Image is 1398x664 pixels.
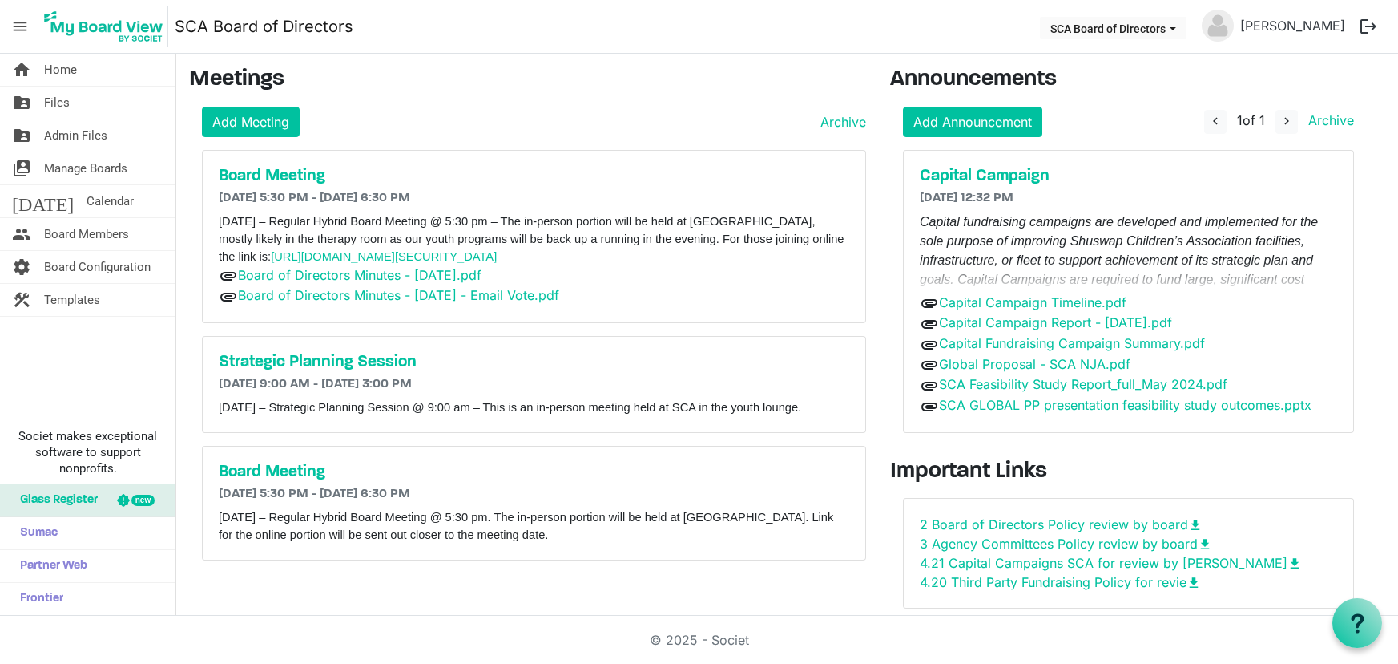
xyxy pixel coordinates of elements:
a: © 2025 - Societ [650,632,749,648]
a: [PERSON_NAME] [1234,10,1352,42]
span: Glass Register [12,484,98,516]
span: attachment [920,314,939,334]
button: navigate_before [1204,110,1227,134]
span: Board Members [44,218,129,250]
span: folder_shared [12,87,31,119]
a: Archive [1302,112,1354,128]
span: download [1186,576,1201,590]
span: Societ makes exceptional software to support nonprofits. [7,428,168,476]
span: attachment [920,376,939,395]
a: [URL][DOMAIN_NAME][SECURITY_DATA] [271,250,497,263]
a: SCA Feasibility Study Report_full_May 2024.pdf [939,376,1227,392]
a: 3 Agency Committees Policy review by boarddownload [920,536,1212,552]
button: logout [1352,10,1385,43]
span: attachment [920,294,939,313]
h6: [DATE] 5:30 PM - [DATE] 6:30 PM [219,191,849,206]
a: SCA Board of Directors [175,10,353,43]
span: people [12,218,31,250]
span: Templates [44,284,100,316]
span: Board Configuration [44,251,151,283]
a: 2 Board of Directors Policy review by boarddownload [920,516,1203,532]
span: Frontier [12,583,63,615]
a: Board Meeting [219,167,849,186]
span: attachment [920,335,939,354]
span: navigate_next [1279,114,1294,128]
a: Capital Campaign Report - [DATE].pdf [939,314,1172,330]
span: attachment [219,287,238,306]
span: Files [44,87,70,119]
span: Home [44,54,77,86]
span: home [12,54,31,86]
span: download [1188,518,1203,532]
a: 4.21 Capital Campaigns SCA for review by [PERSON_NAME]download [920,555,1302,571]
a: Capital Campaign [920,167,1337,186]
span: construction [12,284,31,316]
a: Board Meeting [219,463,849,482]
a: Board of Directors Minutes - [DATE] - Email Vote.pdf [238,287,559,303]
span: [DATE] 12:32 PM [920,192,1013,204]
span: attachment [920,355,939,375]
p: [DATE] – Strategic Planning Session @ 9:00 am – This is an in-person meeting held at SCA in the y... [219,399,849,416]
span: Calendar [87,185,134,217]
span: menu [5,11,35,42]
span: of 1 [1237,112,1265,128]
img: My Board View Logo [39,6,168,47]
div: new [131,495,155,506]
a: Strategic Planning Session [219,353,849,372]
a: Capital Fundraising Campaign Summary.pdf [939,335,1205,351]
span: navigate_before [1208,114,1223,128]
span: 1 [1237,112,1243,128]
h3: Meetings [189,67,866,94]
span: switch_account [12,152,31,184]
span: download [1198,537,1212,552]
span: download [1287,557,1302,571]
a: My Board View Logo [39,6,175,47]
button: SCA Board of Directors dropdownbutton [1040,17,1186,39]
p: [DATE] – Regular Hybrid Board Meeting @ 5:30 pm – The in-person portion will be held at [GEOGRAPH... [219,213,849,265]
img: no-profile-picture.svg [1202,10,1234,42]
span: folder_shared [12,119,31,152]
span: Capital fundraising campaigns are developed and implemented for the sole purpose of improving Shu... [920,215,1325,383]
p: [DATE] – Regular Hybrid Board Meeting @ 5:30 pm. The in-person portion will be held at [GEOGRAPHI... [219,508,849,544]
span: Admin Files [44,119,107,152]
button: navigate_next [1275,110,1298,134]
span: Manage Boards [44,152,127,184]
span: settings [12,251,31,283]
a: SCA GLOBAL PP presentation feasibility study outcomes.pptx [939,397,1311,413]
a: Archive [814,112,866,132]
a: Add Announcement [903,107,1042,137]
span: Sumac [12,517,58,549]
a: Capital Campaign Timeline.pdf [939,294,1126,310]
span: Partner Web [12,550,87,582]
a: 4.20 Third Party Fundraising Policy for reviedownload [920,574,1201,590]
h3: Announcements [890,67,1367,94]
span: [DATE] [12,185,74,217]
h6: [DATE] 9:00 AM - [DATE] 3:00 PM [219,377,849,392]
h6: [DATE] 5:30 PM - [DATE] 6:30 PM [219,487,849,502]
span: attachment [920,397,939,416]
span: attachment [219,266,238,285]
a: Add Meeting [202,107,300,137]
a: Board of Directors Minutes - [DATE].pdf [238,267,481,283]
a: Global Proposal - SCA NJA.pdf [939,356,1130,372]
h3: Important Links [890,459,1367,486]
